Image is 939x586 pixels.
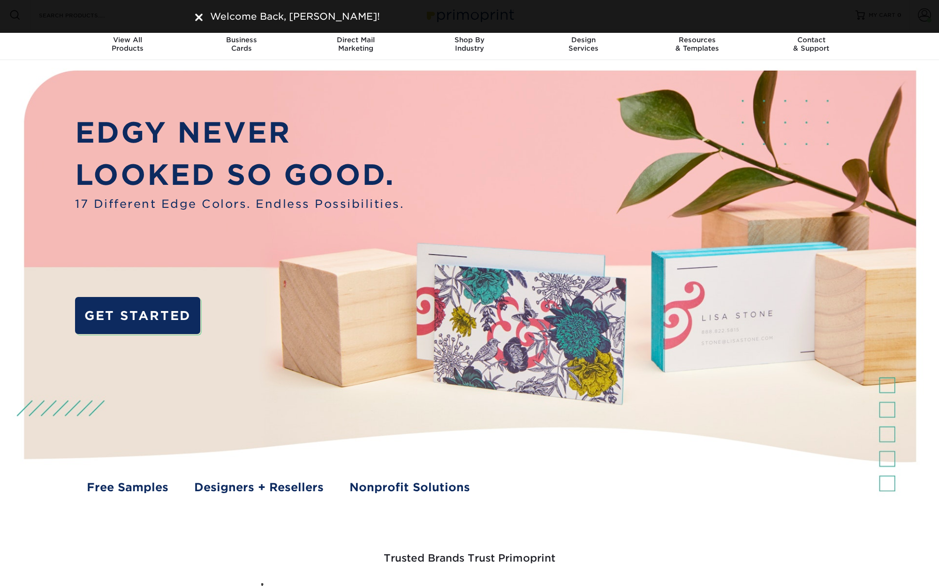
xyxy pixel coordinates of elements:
[754,36,868,53] div: & Support
[349,479,470,496] a: Nonprofit Solutions
[640,36,754,44] span: Resources
[195,14,203,21] img: close
[210,11,380,22] span: Welcome Back, [PERSON_NAME]!
[194,479,324,496] a: Designers + Resellers
[71,36,185,44] span: View All
[185,36,299,44] span: Business
[71,36,185,53] div: Products
[75,297,200,334] a: GET STARTED
[640,30,754,60] a: Resources& Templates
[75,111,404,153] p: EDGY NEVER
[526,36,640,44] span: Design
[185,36,299,53] div: Cards
[754,36,868,44] span: Contact
[526,30,640,60] a: DesignServices
[71,30,185,60] a: View AllProducts
[526,36,640,53] div: Services
[413,30,527,60] a: Shop ByIndustry
[185,30,299,60] a: BusinessCards
[75,196,404,213] span: 17 Different Edge Colors. Endless Possibilities.
[640,36,754,53] div: & Templates
[413,36,527,53] div: Industry
[195,530,744,576] h3: Trusted Brands Trust Primoprint
[299,36,413,44] span: Direct Mail
[413,36,527,44] span: Shop By
[299,30,413,60] a: Direct MailMarketing
[87,479,168,496] a: Free Samples
[754,30,868,60] a: Contact& Support
[75,153,404,196] p: LOOKED SO GOOD.
[299,36,413,53] div: Marketing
